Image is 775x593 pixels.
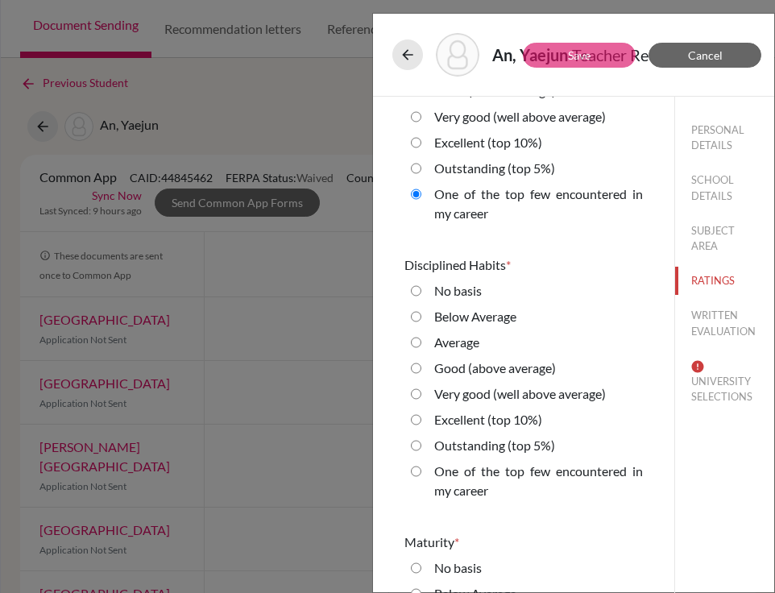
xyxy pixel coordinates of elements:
label: Good (above average) [434,359,556,378]
label: Excellent (top 10%) [434,133,542,152]
label: Below Average [434,307,516,326]
label: No basis [434,558,482,578]
img: error-544570611efd0a2d1de9.svg [691,360,704,373]
label: One of the top few encountered in my career [434,462,643,500]
span: Disciplined Habits [404,257,506,272]
label: Very good (well above average) [434,384,606,404]
label: Excellent (top 10%) [434,410,542,429]
button: PERSONAL DETAILS [675,116,775,160]
button: WRITTEN EVALUATION [675,301,775,345]
button: SUBJECT AREA [675,217,775,260]
label: Very good (well above average) [434,107,606,126]
label: One of the top few encountered in my career [434,185,643,223]
button: SCHOOL DETAILS [675,166,775,209]
label: Outstanding (top 5%) [434,159,555,178]
button: RATINGS [675,267,775,295]
label: No basis [434,281,482,301]
button: UNIVERSITY SELECTIONS [675,352,775,412]
label: Outstanding (top 5%) [434,436,555,455]
label: Average [434,333,479,352]
strong: An, Yaejun [492,45,568,64]
span: Maturity [404,534,454,549]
